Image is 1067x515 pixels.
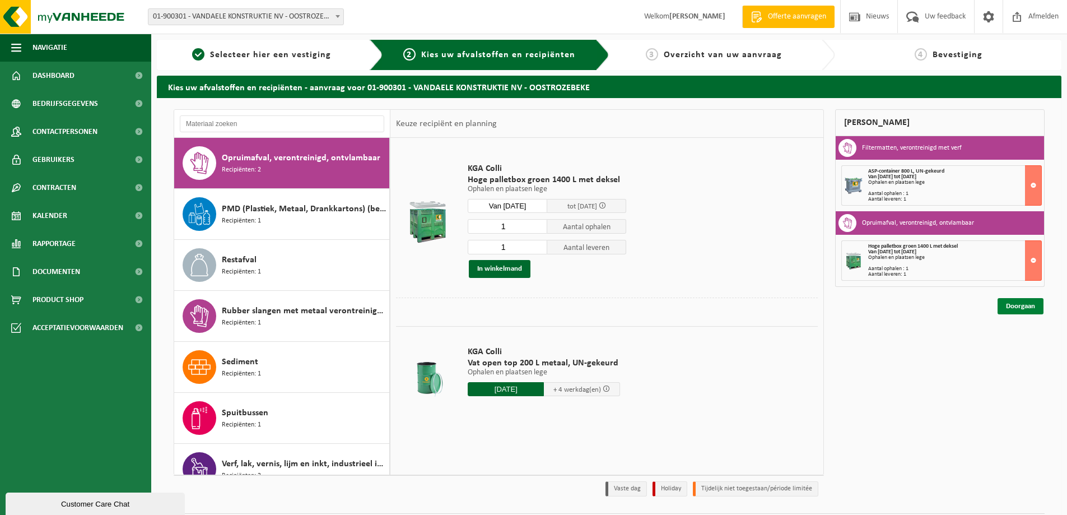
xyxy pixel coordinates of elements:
span: Documenten [32,258,80,286]
span: 01-900301 - VANDAELE KONSTRUKTIE NV - OOSTROZEBEKE [148,9,343,25]
span: Kies uw afvalstoffen en recipiënten [421,50,575,59]
span: Aantal ophalen [547,219,627,234]
li: Holiday [653,481,687,497]
input: Selecteer datum [468,382,544,396]
span: KGA Colli [468,163,626,174]
span: Vat open top 200 L metaal, UN-gekeurd [468,358,620,369]
span: Offerte aanvragen [765,11,829,22]
a: Doorgaan [998,298,1043,314]
span: Contactpersonen [32,118,97,146]
span: Hoge palletbox groen 1400 L met deksel [868,243,958,249]
span: 01-900301 - VANDAELE KONSTRUKTIE NV - OOSTROZEBEKE [148,8,344,25]
span: Recipiënten: 1 [222,318,261,328]
li: Vaste dag [605,481,647,497]
iframe: chat widget [6,490,187,515]
h3: Filtermatten, verontreinigd met verf [862,139,962,157]
div: Aantal ophalen : 1 [868,191,1041,197]
button: In winkelmand [469,260,530,278]
span: 1 [192,48,204,61]
span: Bevestiging [933,50,982,59]
span: Recipiënten: 1 [222,216,261,226]
p: Ophalen en plaatsen lege [468,185,626,193]
span: tot [DATE] [567,203,597,210]
span: Acceptatievoorwaarden [32,314,123,342]
div: Aantal leveren: 1 [868,197,1041,202]
span: Rapportage [32,230,76,258]
span: Hoge palletbox groen 1400 L met deksel [468,174,626,185]
span: Contracten [32,174,76,202]
span: Recipiënten: 2 [222,165,261,175]
h3: Opruimafval, verontreinigd, ontvlambaar [862,214,974,232]
span: Rubber slangen met metaal verontreinigd met olie [222,304,386,318]
div: Ophalen en plaatsen lege [868,180,1041,185]
span: Spuitbussen [222,406,268,420]
span: Gebruikers [32,146,74,174]
div: Aantal ophalen : 1 [868,266,1041,272]
span: + 4 werkdag(en) [553,386,601,393]
button: Rubber slangen met metaal verontreinigd met olie Recipiënten: 1 [174,291,390,342]
button: Sediment Recipiënten: 1 [174,342,390,393]
span: Recipiënten: 2 [222,471,261,481]
li: Tijdelijk niet toegestaan/période limitée [693,481,818,497]
span: ASP-container 800 L, UN-gekeurd [868,168,944,174]
div: [PERSON_NAME] [835,109,1045,136]
div: Aantal leveren: 1 [868,272,1041,277]
div: Keuze recipiënt en planning [390,110,502,138]
span: Overzicht van uw aanvraag [664,50,782,59]
span: 2 [403,48,416,61]
input: Selecteer datum [468,199,547,213]
button: Spuitbussen Recipiënten: 1 [174,393,390,444]
input: Materiaal zoeken [180,115,384,132]
span: PMD (Plastiek, Metaal, Drankkartons) (bedrijven) [222,202,386,216]
strong: Van [DATE] tot [DATE] [868,174,916,180]
span: Recipiënten: 1 [222,267,261,277]
span: Sediment [222,355,258,369]
span: Dashboard [32,62,74,90]
button: Restafval Recipiënten: 1 [174,240,390,291]
span: Bedrijfsgegevens [32,90,98,118]
span: Aantal leveren [547,240,627,254]
span: Verf, lak, vernis, lijm en inkt, industrieel in 200lt-vat [222,457,386,471]
span: 4 [915,48,927,61]
strong: Van [DATE] tot [DATE] [868,249,916,255]
span: Navigatie [32,34,67,62]
a: Offerte aanvragen [742,6,835,28]
span: KGA Colli [468,346,620,358]
a: 1Selecteer hier een vestiging [162,48,361,62]
h2: Kies uw afvalstoffen en recipiënten - aanvraag voor 01-900301 - VANDAELE KONSTRUKTIE NV - OOSTROZ... [157,76,1061,98]
span: 3 [646,48,658,61]
strong: [PERSON_NAME] [669,12,725,21]
button: PMD (Plastiek, Metaal, Drankkartons) (bedrijven) Recipiënten: 1 [174,189,390,240]
span: Opruimafval, verontreinigd, ontvlambaar [222,151,380,165]
span: Product Shop [32,286,83,314]
span: Kalender [32,202,67,230]
button: Opruimafval, verontreinigd, ontvlambaar Recipiënten: 2 [174,138,390,189]
span: Selecteer hier een vestiging [210,50,331,59]
button: Verf, lak, vernis, lijm en inkt, industrieel in 200lt-vat Recipiënten: 2 [174,444,390,495]
span: Restafval [222,253,257,267]
span: Recipiënten: 1 [222,369,261,379]
div: Ophalen en plaatsen lege [868,255,1041,261]
span: Recipiënten: 1 [222,420,261,430]
p: Ophalen en plaatsen lege [468,369,620,377]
